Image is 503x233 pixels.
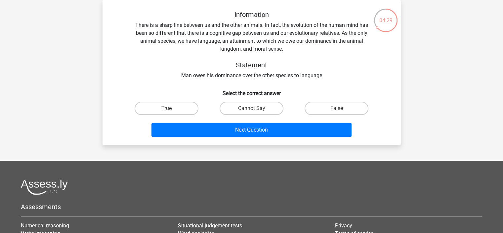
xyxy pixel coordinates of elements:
[134,61,369,69] h5: Statement
[21,222,69,229] a: Numerical reasoning
[373,8,398,25] div: 04:29
[178,222,242,229] a: Situational judgement tests
[335,222,352,229] a: Privacy
[21,179,68,195] img: Assessly logo
[113,11,390,80] div: There is a sharp line between us and the other animals. In fact, the evolution of the human mind ...
[305,102,368,115] label: False
[134,11,369,19] h5: Information
[21,203,482,211] h5: Assessments
[220,102,283,115] label: Cannot Say
[151,123,352,137] button: Next Question
[135,102,198,115] label: True
[113,85,390,96] h6: Select the correct answer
